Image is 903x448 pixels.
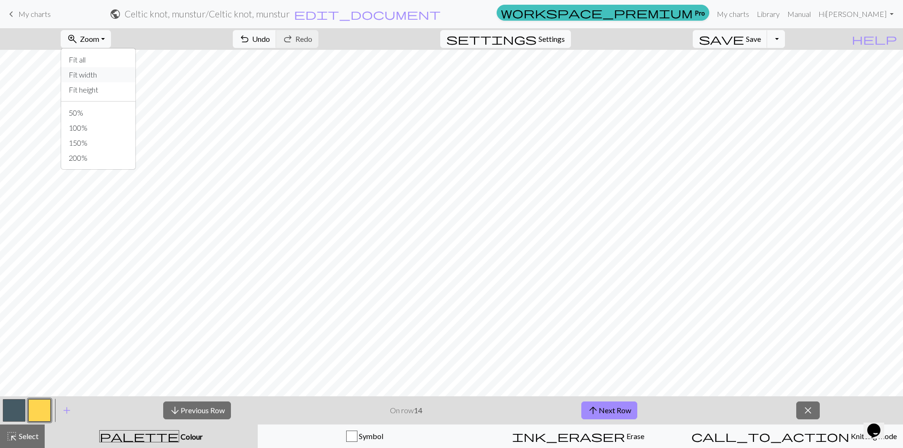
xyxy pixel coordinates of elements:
[625,432,644,440] span: Erase
[699,32,744,46] span: save
[512,430,625,443] span: ink_eraser
[753,5,784,24] a: Library
[497,5,709,21] a: Pro
[100,430,179,443] span: palette
[815,5,897,24] a: Hi[PERSON_NAME]
[125,8,290,19] h2: Celtic knot, munstur / Celtic knot, munstur
[61,30,111,48] button: Zoom
[863,410,894,439] iframe: chat widget
[61,150,135,165] button: 200%
[691,430,849,443] span: call_to_action
[18,9,51,18] span: My charts
[252,34,270,43] span: Undo
[233,30,277,48] button: Undo
[713,5,753,24] a: My charts
[471,424,685,448] button: Erase
[61,52,135,67] button: Fit all
[440,30,571,48] button: SettingsSettings
[446,33,537,45] i: Settings
[61,135,135,150] button: 150%
[539,33,565,45] span: Settings
[746,34,761,43] span: Save
[179,432,203,441] span: Colour
[693,30,768,48] button: Save
[852,32,897,46] span: help
[6,8,17,21] span: keyboard_arrow_left
[61,404,72,417] span: add
[61,67,135,82] button: Fit width
[61,105,135,120] button: 50%
[587,404,599,417] span: arrow_upward
[17,432,39,440] span: Select
[258,424,472,448] button: Symbol
[61,120,135,135] button: 100%
[685,424,903,448] button: Knitting mode
[163,401,231,419] button: Previous Row
[784,5,815,24] a: Manual
[581,401,637,419] button: Next Row
[45,424,258,448] button: Colour
[6,6,51,22] a: My charts
[390,405,422,416] p: On row
[239,32,250,46] span: undo
[169,404,181,417] span: arrow_downward
[67,32,78,46] span: zoom_in
[849,432,897,440] span: Knitting mode
[61,82,135,97] button: Fit height
[414,406,422,415] strong: 14
[294,8,441,21] span: edit_document
[110,8,121,21] span: public
[802,404,814,417] span: close
[6,430,17,443] span: highlight_alt
[357,432,383,440] span: Symbol
[80,34,99,43] span: Zoom
[446,32,537,46] span: settings
[501,6,693,19] span: workspace_premium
